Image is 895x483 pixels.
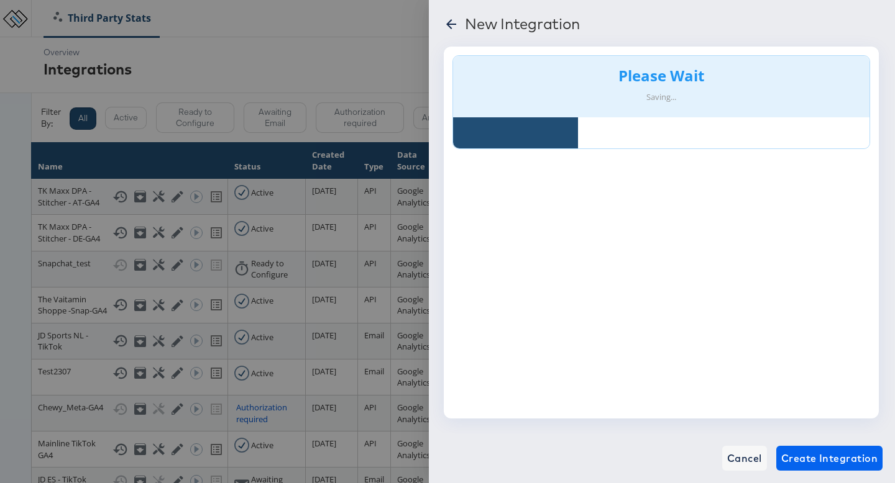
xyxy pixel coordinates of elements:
button: Cancel [722,446,767,471]
div: New Integration [465,15,579,32]
span: Cancel [727,449,762,467]
button: Create Integration [776,446,883,471]
strong: Please Wait [618,65,704,86]
span: Create Integration [781,449,878,467]
div: Saving... [462,91,860,103]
